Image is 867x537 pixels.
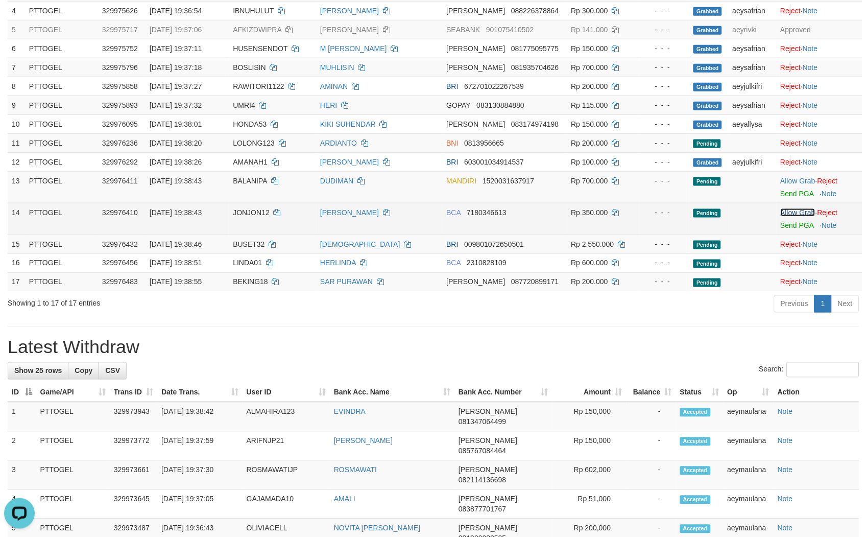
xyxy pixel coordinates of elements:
[233,101,255,109] span: UMRI4
[233,208,270,217] span: JONJON12
[571,63,608,72] span: Rp 700.000
[110,402,157,432] td: 329973943
[110,432,157,461] td: 329973772
[571,26,608,34] span: Rp 141.000
[777,203,862,235] td: ·
[781,208,817,217] span: ·
[777,253,862,272] td: ·
[233,278,268,286] span: BEKING18
[552,461,627,490] td: Rp 602,000
[233,63,266,72] span: BOSLISIN
[511,120,559,128] span: Copy 083174974198 to clipboard
[102,101,138,109] span: 329975893
[320,177,353,185] a: DUDIMAN
[781,278,801,286] a: Reject
[233,82,284,90] span: RAWITORI1122
[150,7,202,15] span: [DATE] 19:36:54
[459,466,517,474] span: [PERSON_NAME]
[571,44,608,53] span: Rp 150.000
[627,383,676,402] th: Balance: activate to sort column ascending
[102,63,138,72] span: 329975796
[446,240,458,248] span: BRI
[803,259,818,267] a: Note
[486,26,534,34] span: Copy 901075410502 to clipboard
[320,120,376,128] a: KIKI SUHENDAR
[693,158,722,167] span: Grabbed
[36,383,110,402] th: Game/API: activate to sort column ascending
[446,259,461,267] span: BCA
[571,158,608,166] span: Rp 100.000
[233,7,274,15] span: IBNUHULUT
[511,278,559,286] span: Copy 087720899171 to clipboard
[110,383,157,402] th: Trans ID: activate to sort column ascending
[803,82,818,90] a: Note
[68,362,99,380] a: Copy
[8,20,25,39] td: 5
[446,101,470,109] span: GOPAY
[693,260,721,268] span: Pending
[446,278,505,286] span: [PERSON_NAME]
[571,240,614,248] span: Rp 2.550.000
[233,240,264,248] span: BUSET32
[334,495,355,503] a: AMALI
[644,207,685,218] div: - - -
[25,1,98,20] td: PTTOGEL
[571,139,608,147] span: Rp 200.000
[644,176,685,186] div: - - -
[446,139,458,147] span: BNI
[157,383,243,402] th: Date Trans.: activate to sort column ascending
[243,383,330,402] th: User ID: activate to sort column ascending
[627,490,676,519] td: -
[627,402,676,432] td: -
[157,490,243,519] td: [DATE] 19:37:05
[781,158,801,166] a: Reject
[803,44,818,53] a: Note
[729,39,777,58] td: aeysafrian
[454,383,552,402] th: Bank Acc. Number: activate to sort column ascending
[36,490,110,519] td: PTTOGEL
[25,133,98,152] td: PTTOGEL
[459,437,517,445] span: [PERSON_NAME]
[781,44,801,53] a: Reject
[778,408,793,416] a: Note
[724,402,774,432] td: aeymaulana
[680,525,711,533] span: Accepted
[150,158,202,166] span: [DATE] 19:38:26
[320,139,357,147] a: ARDIANTO
[105,367,120,375] span: CSV
[320,26,379,34] a: [PERSON_NAME]
[644,25,685,35] div: - - -
[803,158,818,166] a: Note
[8,432,36,461] td: 2
[25,96,98,114] td: PTTOGEL
[552,402,627,432] td: Rp 150,000
[459,447,506,455] span: Copy 085767084464 to clipboard
[571,278,608,286] span: Rp 200.000
[233,44,287,53] span: HUSENSENDOT
[511,44,559,53] span: Copy 081775095775 to clipboard
[8,1,25,20] td: 4
[102,82,138,90] span: 329975858
[459,418,506,426] span: Copy 081347064499 to clipboard
[334,437,393,445] a: [PERSON_NAME]
[233,120,267,128] span: HONDA53
[777,272,862,291] td: ·
[99,362,127,380] a: CSV
[150,278,202,286] span: [DATE] 19:38:55
[8,253,25,272] td: 16
[150,177,202,185] span: [DATE] 19:38:43
[693,139,721,148] span: Pending
[803,101,818,109] a: Note
[102,7,138,15] span: 329975626
[817,208,838,217] a: Reject
[25,58,98,77] td: PTTOGEL
[320,240,400,248] a: [DEMOGRAPHIC_DATA]
[320,82,348,90] a: AMINAN
[446,7,505,15] span: [PERSON_NAME]
[571,120,608,128] span: Rp 150.000
[446,120,505,128] span: [PERSON_NAME]
[102,278,138,286] span: 329976483
[8,77,25,96] td: 8
[552,383,627,402] th: Amount: activate to sort column ascending
[459,524,517,532] span: [PERSON_NAME]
